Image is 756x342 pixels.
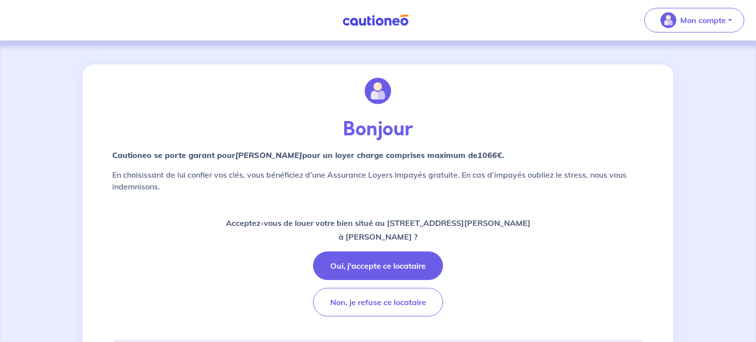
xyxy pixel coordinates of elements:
img: illu_account_valid_menu.svg [661,12,676,28]
p: En choisissant de lui confier vos clés, vous bénéficiez d’une Assurance Loyers Impayés gratuite. ... [112,169,644,192]
p: Acceptez-vous de louer votre bien situé au [STREET_ADDRESS][PERSON_NAME] à [PERSON_NAME] ? [226,216,531,244]
img: illu_account.svg [365,78,391,104]
button: Oui, j'accepte ce locataire [313,251,443,280]
img: Cautioneo [339,14,412,27]
em: 1066€ [477,150,502,160]
strong: Cautioneo se porte garant pour pour un loyer charge comprises maximum de . [112,150,504,160]
button: Non, je refuse ce locataire [313,288,443,316]
button: illu_account_valid_menu.svgMon compte [644,8,744,32]
p: Bonjour [112,118,644,141]
p: Mon compte [680,14,726,26]
em: [PERSON_NAME] [235,150,302,160]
